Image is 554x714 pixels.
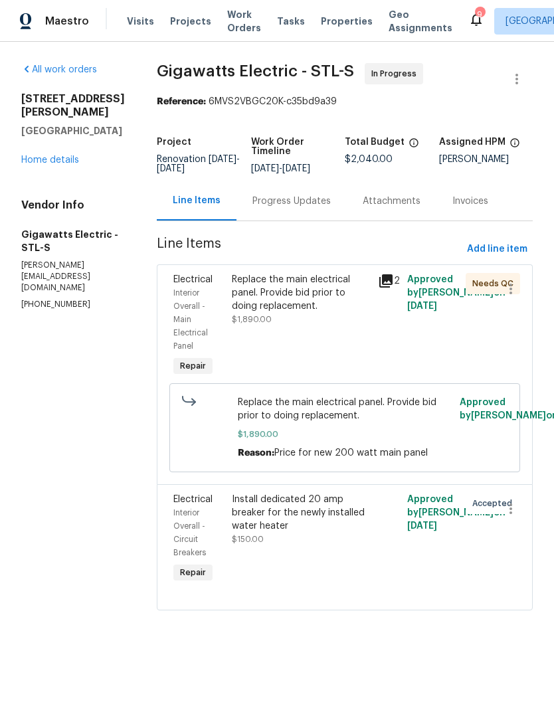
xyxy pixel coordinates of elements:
span: Interior Overall - Main Electrical Panel [173,289,208,350]
span: Repair [175,566,211,579]
span: Approved by [PERSON_NAME] on [407,275,506,311]
span: Accepted [472,497,517,510]
div: Install dedicated 20 amp breaker for the newly installed water heater [232,493,370,533]
span: Approved by [PERSON_NAME] on [407,495,506,531]
span: [DATE] [157,164,185,173]
span: Gigawatts Electric - STL-S [157,63,354,79]
div: 6MVS2VBGC20K-c35bd9a39 [157,95,533,108]
span: Add line item [467,241,527,258]
span: [DATE] [407,521,437,531]
h2: [STREET_ADDRESS][PERSON_NAME] [21,92,125,119]
h5: Assigned HPM [439,137,506,147]
div: 2 [378,273,399,289]
span: Line Items [157,237,462,262]
span: Projects [170,15,211,28]
span: Reason: [238,448,274,458]
span: The hpm assigned to this work order. [509,137,520,155]
button: Add line item [462,237,533,262]
span: Renovation [157,155,240,173]
h5: Total Budget [345,137,405,147]
span: Work Orders [227,8,261,35]
span: [DATE] [251,164,279,173]
div: 9 [475,8,484,21]
h4: Vendor Info [21,199,125,212]
div: Invoices [452,195,488,208]
span: The total cost of line items that have been proposed by Opendoor. This sum includes line items th... [409,137,419,155]
span: $150.00 [232,535,264,543]
h5: Gigawatts Electric - STL-S [21,228,125,254]
span: Maestro [45,15,89,28]
h5: [GEOGRAPHIC_DATA] [21,124,125,137]
span: [DATE] [282,164,310,173]
span: [DATE] [209,155,236,164]
p: [PHONE_NUMBER] [21,299,125,310]
p: [PERSON_NAME][EMAIL_ADDRESS][DOMAIN_NAME] [21,260,125,294]
span: [DATE] [407,302,437,311]
div: Replace the main electrical panel. Provide bid prior to doing replacement. [232,273,370,313]
span: Interior Overall - Circuit Breakers [173,509,206,557]
span: $1,890.00 [238,428,452,441]
div: Attachments [363,195,420,208]
span: Electrical [173,275,213,284]
div: Progress Updates [252,195,331,208]
span: Electrical [173,495,213,504]
b: Reference: [157,97,206,106]
span: Tasks [277,17,305,26]
span: - [251,164,310,173]
span: Price for new 200 watt main panel [274,448,428,458]
h5: Project [157,137,191,147]
span: Repair [175,359,211,373]
span: $2,040.00 [345,155,393,164]
h5: Work Order Timeline [251,137,345,156]
span: Geo Assignments [389,8,452,35]
span: Visits [127,15,154,28]
a: Home details [21,155,79,165]
span: - [157,155,240,173]
div: Line Items [173,194,221,207]
span: $1,890.00 [232,315,272,323]
span: In Progress [371,67,422,80]
div: [PERSON_NAME] [439,155,533,164]
span: Replace the main electrical panel. Provide bid prior to doing replacement. [238,396,452,422]
span: Properties [321,15,373,28]
a: All work orders [21,65,97,74]
span: Needs QC [472,277,519,290]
